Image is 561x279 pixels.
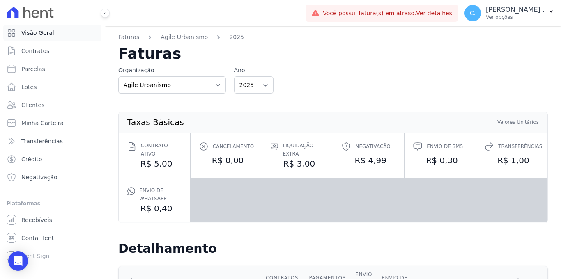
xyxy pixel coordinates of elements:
h2: Faturas [118,46,548,61]
span: Minha Carteira [21,119,64,127]
a: Transferências [3,133,101,149]
dd: R$ 4,99 [341,155,396,166]
dd: R$ 5,00 [127,158,182,169]
a: Recebíveis [3,212,101,228]
span: Envio de SMS [427,142,463,151]
a: Negativação [3,169,101,185]
span: Liquidação extra [283,142,324,158]
span: Cancelamento [213,142,254,151]
span: Conta Hent [21,234,54,242]
a: Agile Urbanismo [161,33,208,41]
span: Lotes [21,83,37,91]
span: C. [470,10,476,16]
span: Contratos [21,47,49,55]
span: Negativação [355,142,390,151]
dd: R$ 0,40 [127,203,182,214]
dd: R$ 0,00 [199,155,253,166]
dd: R$ 1,00 [484,155,539,166]
p: [PERSON_NAME] . [486,6,545,14]
div: Plataformas [7,199,98,208]
span: Você possui fatura(s) em atraso. [323,9,452,18]
a: 2025 [229,33,244,41]
span: Parcelas [21,65,45,73]
a: Crédito [3,151,101,167]
a: Conta Hent [3,230,101,246]
a: Faturas [118,33,139,41]
span: Contrato ativo [141,142,182,158]
h2: Detalhamento [118,241,548,256]
a: Clientes [3,97,101,113]
button: C. [PERSON_NAME] . Ver opções [458,2,561,25]
dd: R$ 0,30 [413,155,467,166]
th: Taxas Básicas [127,119,184,126]
a: Ver detalhes [416,10,452,16]
div: Open Intercom Messenger [8,251,28,271]
a: Visão Geral [3,25,101,41]
nav: Breadcrumb [118,33,548,46]
a: Minha Carteira [3,115,101,131]
label: Organização [118,66,226,75]
label: Ano [234,66,274,75]
span: Clientes [21,101,44,109]
span: Transferências [21,137,63,145]
span: Transferências [498,142,542,151]
a: Contratos [3,43,101,59]
a: Parcelas [3,61,101,77]
span: Crédito [21,155,42,163]
th: Valores Unitários [497,119,539,126]
span: Negativação [21,173,57,181]
p: Ver opções [486,14,545,21]
span: Visão Geral [21,29,54,37]
a: Lotes [3,79,101,95]
span: Recebíveis [21,216,52,224]
dd: R$ 3,00 [270,158,325,169]
span: Envio de Whatsapp [139,186,182,203]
